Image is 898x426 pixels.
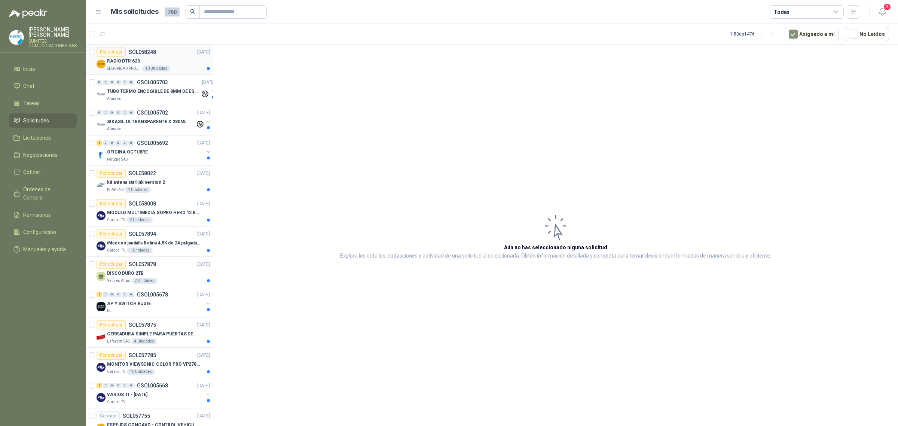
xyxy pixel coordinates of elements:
[107,300,151,307] p: AP Y SWITCH RUGIE
[97,383,102,388] div: 1
[9,131,77,145] a: Licitaciones
[785,27,839,41] button: Asignado a mi
[97,211,106,220] img: Company Logo
[197,231,210,238] p: [DATE]
[86,257,213,287] a: Por cotizarSOL057878[DATE] DISCO DURO 2TBValores Atlas2 Unidades
[28,39,77,48] p: SUMITEC COMUNICACIONES SAS
[107,338,130,344] p: Lafayette SAS
[103,383,109,388] div: 0
[730,28,779,40] div: 1 - 50 de 1476
[23,82,34,90] span: Chat
[97,290,211,314] a: 2 0 0 0 0 0 GSOL005678[DATE] Company LogoAP Y SWITCH RUGIEKia
[97,181,106,190] img: Company Logo
[129,171,156,176] p: SOL058022
[137,140,168,146] p: GSOL005692
[97,393,106,402] img: Company Logo
[9,165,77,179] a: Cotizar
[122,383,128,388] div: 0
[107,209,200,216] p: MODULO MULTIMEDIA GOPRO HERO 12 BLACK
[202,79,215,86] p: [DATE]
[129,49,156,55] p: SOL058248
[107,391,147,398] p: VARIOS TI - [DATE]
[774,8,789,16] div: Todas
[23,245,66,253] span: Manuales y ayuda
[23,185,70,202] span: Órdenes de Compra
[97,139,211,162] a: 1 0 0 0 0 0 GSOL005692[DATE] Company LogoOFICINA OCTUBREPerugia SAS
[197,140,210,147] p: [DATE]
[97,120,106,129] img: Company Logo
[9,30,24,45] img: Company Logo
[107,149,148,156] p: OFICINA OCTUBRE
[9,96,77,110] a: Tareas
[107,240,200,247] p: iMac con pantalla Retina 4,5K de 24 pulgadas M4
[107,399,125,405] p: Caracol TV
[127,247,153,253] div: 1 Unidades
[109,110,115,115] div: 0
[876,5,889,19] button: 2
[86,317,213,348] a: Por cotizarSOL057875[DATE] Company LogoCERRADURA SIMPLE PARA PUERTAS DE VIDRIOLafayette SAS4 Unid...
[23,151,58,159] span: Negociaciones
[123,413,150,419] p: SOL057755
[103,292,109,297] div: 0
[97,108,211,132] a: 0 0 0 0 0 0 GSOL005702[DATE] Company LogoSIKASIL IA TRANSPARENTE X 280MLAlmatec
[9,62,77,76] a: Inicio
[97,60,106,69] img: Company Logo
[97,78,216,102] a: 0 0 0 0 0 0 GSOL005703[DATE] Company LogoTUBO TERMO ENCOGIBLE DE 8MM DE ESPESOR X 5CMSAlmatec
[137,292,168,297] p: GSOL005678
[86,166,213,196] a: Por cotizarSOL058022[DATE] Company Logokit antena starlink version 2KLARENS1 Unidades
[137,80,168,85] p: GSOL005703
[97,381,211,405] a: 1 0 0 0 0 0 GSOL005668[DATE] Company LogoVARIOS TI - [DATE]Caracol TV
[132,278,158,284] div: 2 Unidades
[97,292,102,297] div: 2
[122,80,128,85] div: 0
[116,292,121,297] div: 0
[97,229,126,238] div: Por cotizar
[122,110,128,115] div: 0
[197,170,210,177] p: [DATE]
[109,140,115,146] div: 0
[28,27,77,37] p: [PERSON_NAME] [PERSON_NAME]
[131,338,157,344] div: 4 Unidades
[9,182,77,205] a: Órdenes de Compra
[128,80,134,85] div: 0
[122,292,128,297] div: 0
[197,49,210,56] p: [DATE]
[86,226,213,257] a: Por cotizarSOL057894[DATE] Company LogoiMac con pantalla Retina 4,5K de 24 pulgadas M4Caracol TV1...
[97,241,106,250] img: Company Logo
[107,187,123,193] p: KLARENS
[137,110,168,115] p: GSOL005702
[107,156,128,162] p: Perugia SAS
[883,3,891,10] span: 2
[97,260,126,269] div: Por cotizar
[504,243,607,252] h3: Aún no has seleccionado niguna solicitud
[128,110,134,115] div: 0
[197,413,210,420] p: [DATE]
[107,96,121,102] p: Almatec
[23,99,40,107] span: Tareas
[107,217,125,223] p: Caracol TV
[107,361,200,368] p: MONITOR VIEWSONIC COLOR PRO VP2786-4K
[9,9,47,18] img: Logo peakr
[107,308,113,314] p: Kia
[9,148,77,162] a: Negociaciones
[23,65,35,73] span: Inicio
[107,369,125,375] p: Caracol TV
[116,80,121,85] div: 0
[107,88,200,95] p: TUBO TERMO ENCOGIBLE DE 8MM DE ESPESOR X 5CMS
[97,411,120,420] div: Cerrado
[128,383,134,388] div: 0
[107,270,144,277] p: DISCO DURO 2TB
[129,262,156,267] p: SOL057878
[97,110,102,115] div: 0
[116,140,121,146] div: 0
[127,217,153,223] div: 2 Unidades
[9,79,77,93] a: Chat
[128,292,134,297] div: 0
[116,383,121,388] div: 0
[197,109,210,116] p: [DATE]
[23,211,51,219] span: Remisiones
[97,150,106,159] img: Company Logo
[197,322,210,329] p: [DATE]
[129,231,156,237] p: SOL057894
[97,351,126,360] div: Por cotizar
